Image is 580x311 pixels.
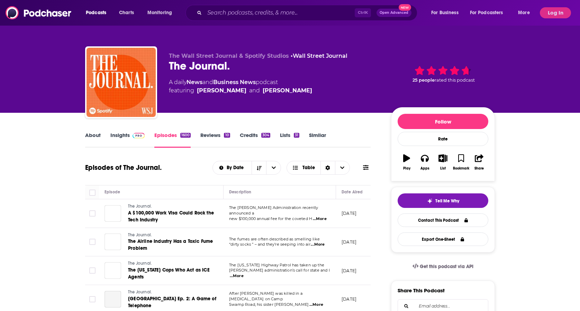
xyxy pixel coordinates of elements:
[420,264,473,269] span: Get this podcast via API
[399,4,411,11] span: New
[128,203,218,210] a: The Journal.
[313,216,327,222] span: ...More
[377,9,411,17] button: Open AdvancedNew
[413,77,435,83] span: 25 people
[342,268,356,274] p: [DATE]
[398,232,488,246] button: Export One-Sheet
[128,238,213,251] span: The Airline Industry Has a Toxic Fume Problem
[398,150,416,175] button: Play
[309,302,323,308] span: ...More
[474,166,484,171] div: Share
[452,150,470,175] button: Bookmark
[426,7,467,18] button: open menu
[287,161,350,175] button: Choose View
[128,232,218,238] a: The Journal.
[213,79,256,85] a: Business News
[434,150,452,175] button: List
[540,7,571,18] button: Log In
[355,8,371,17] span: Ctrl K
[133,133,145,138] img: Podchaser Pro
[143,7,181,18] button: open menu
[197,86,246,95] a: Kate Linebaugh
[420,166,429,171] div: Apps
[128,232,152,237] span: The Journal.
[342,210,356,216] p: [DATE]
[380,11,408,15] span: Open Advanced
[342,188,363,196] div: Date Aired
[128,296,216,309] span: [GEOGRAPHIC_DATA] Ep. 2: A Game of Telephone
[263,86,312,95] a: Ryan Knutson
[128,290,152,294] span: The Journal.
[342,296,356,302] p: [DATE]
[213,165,252,170] button: open menu
[229,216,312,221] span: new $100,000 annual fee for the coveted H
[89,210,96,217] span: Toggle select row
[252,161,266,174] button: Sort Direction
[110,132,145,148] a: InsightsPodchaser Pro
[249,86,260,95] span: and
[470,8,503,18] span: For Podcasters
[398,132,488,146] div: Rate
[89,239,96,245] span: Toggle select row
[293,53,347,59] a: Wall Street Journal
[518,8,530,18] span: More
[398,114,488,129] button: Follow
[229,205,318,216] span: The [PERSON_NAME] Administration recently announced a
[169,86,312,95] span: featuring
[311,242,325,247] span: ...More
[435,77,475,83] span: rated this podcast
[229,237,320,241] span: The fumes are often described as smelling like
[128,204,152,209] span: The Journal.
[128,295,218,309] a: [GEOGRAPHIC_DATA] Ep. 2: A Game of Telephone
[427,198,433,204] img: tell me why sparkle
[229,302,309,307] span: Swamp Road, his sister [PERSON_NAME]
[227,165,246,170] span: By Date
[85,132,101,148] a: About
[202,79,213,85] span: and
[169,78,312,95] div: A daily podcast
[128,238,218,252] a: The Airline Industry Has a Toxic Fume Problem
[86,8,106,18] span: Podcasts
[187,79,202,85] a: News
[212,161,281,175] h2: Choose List sort
[128,260,218,267] a: The Journal.
[128,261,152,266] span: The Journal.
[294,133,299,138] div: 31
[81,7,115,18] button: open menu
[261,133,270,138] div: 304
[435,198,459,204] span: Tell Me Why
[440,166,446,171] div: List
[229,242,310,247] span: “dirty socks ” – and they’re seeping into air
[407,258,479,275] a: Get this podcast via API
[266,161,281,174] button: open menu
[309,132,326,148] a: Similar
[398,287,445,294] h3: Share This Podcast
[128,210,214,223] span: A $100,000 Work Visa Could Rock the Tech Industry
[342,239,356,245] p: [DATE]
[119,8,134,18] span: Charts
[89,296,96,302] span: Toggle select row
[200,132,230,148] a: Reviews10
[85,163,162,172] h1: Episodes of The Journal.
[6,6,72,19] img: Podchaser - Follow, Share and Rate Podcasts
[180,133,191,138] div: 1600
[192,5,424,21] div: Search podcasts, credits, & more...
[229,188,251,196] div: Description
[105,188,120,196] div: Episode
[128,210,218,223] a: A $100,000 Work Visa Could Rock the Tech Industry
[87,48,156,117] img: The Journal.
[416,150,434,175] button: Apps
[320,161,335,174] div: Sort Direction
[128,267,218,281] a: The [US_STATE] Cops Who Act as ICE Agents
[403,166,410,171] div: Play
[391,53,495,95] div: 25 peoplerated this podcast
[89,267,96,274] span: Toggle select row
[291,53,347,59] span: •
[465,7,513,18] button: open menu
[229,291,302,301] span: After [PERSON_NAME] was killed in a [MEDICAL_DATA] on Camp
[230,273,244,279] span: ...More
[169,53,289,59] span: The Wall Street Journal & Spotify Studios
